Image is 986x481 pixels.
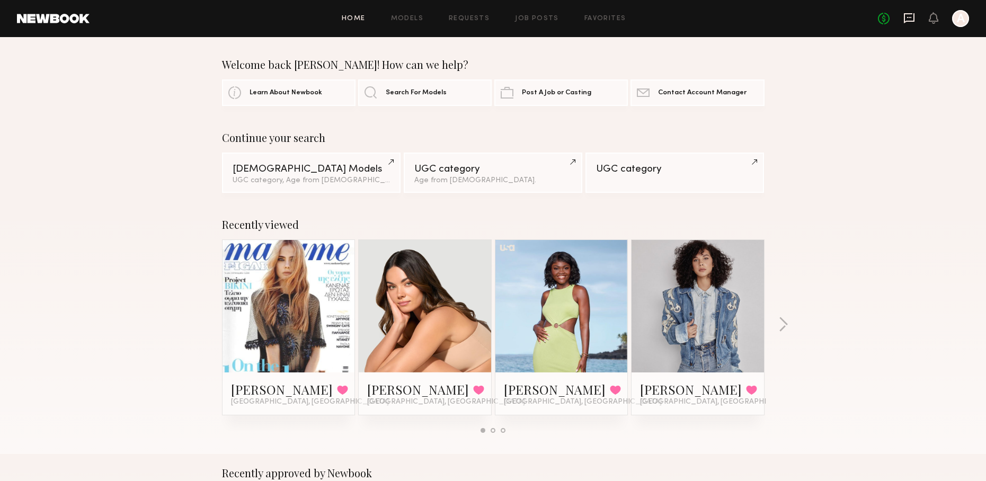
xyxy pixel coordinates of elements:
a: [PERSON_NAME] [640,381,742,398]
a: Favorites [584,15,626,22]
span: Search For Models [386,90,447,96]
a: Post A Job or Casting [494,79,628,106]
a: UGC category [585,153,764,193]
span: Learn About Newbook [250,90,322,96]
div: UGC category [596,164,753,174]
a: [PERSON_NAME] [367,381,469,398]
a: [PERSON_NAME] [231,381,333,398]
span: [GEOGRAPHIC_DATA], [GEOGRAPHIC_DATA] [504,398,662,406]
span: [GEOGRAPHIC_DATA], [GEOGRAPHIC_DATA] [640,398,798,406]
a: [PERSON_NAME] [504,381,606,398]
a: Requests [449,15,490,22]
a: UGC categoryAge from [DEMOGRAPHIC_DATA]. [404,153,582,193]
a: Job Posts [515,15,559,22]
div: Age from [DEMOGRAPHIC_DATA]. [414,177,572,184]
span: [GEOGRAPHIC_DATA], [GEOGRAPHIC_DATA] [367,398,525,406]
a: Models [391,15,423,22]
a: Contact Account Manager [630,79,764,106]
a: Home [342,15,366,22]
div: [DEMOGRAPHIC_DATA] Models [233,164,390,174]
div: Welcome back [PERSON_NAME]! How can we help? [222,58,765,71]
div: UGC category [414,164,572,174]
div: Continue your search [222,131,765,144]
div: Recently viewed [222,218,765,231]
a: Search For Models [358,79,492,106]
span: Contact Account Manager [658,90,747,96]
a: A [952,10,969,27]
div: Recently approved by Newbook [222,467,765,479]
a: Learn About Newbook [222,79,356,106]
span: Post A Job or Casting [522,90,591,96]
span: [GEOGRAPHIC_DATA], [GEOGRAPHIC_DATA] [231,398,389,406]
div: UGC category, Age from [DEMOGRAPHIC_DATA]. [233,177,390,184]
a: [DEMOGRAPHIC_DATA] ModelsUGC category, Age from [DEMOGRAPHIC_DATA]. [222,153,401,193]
